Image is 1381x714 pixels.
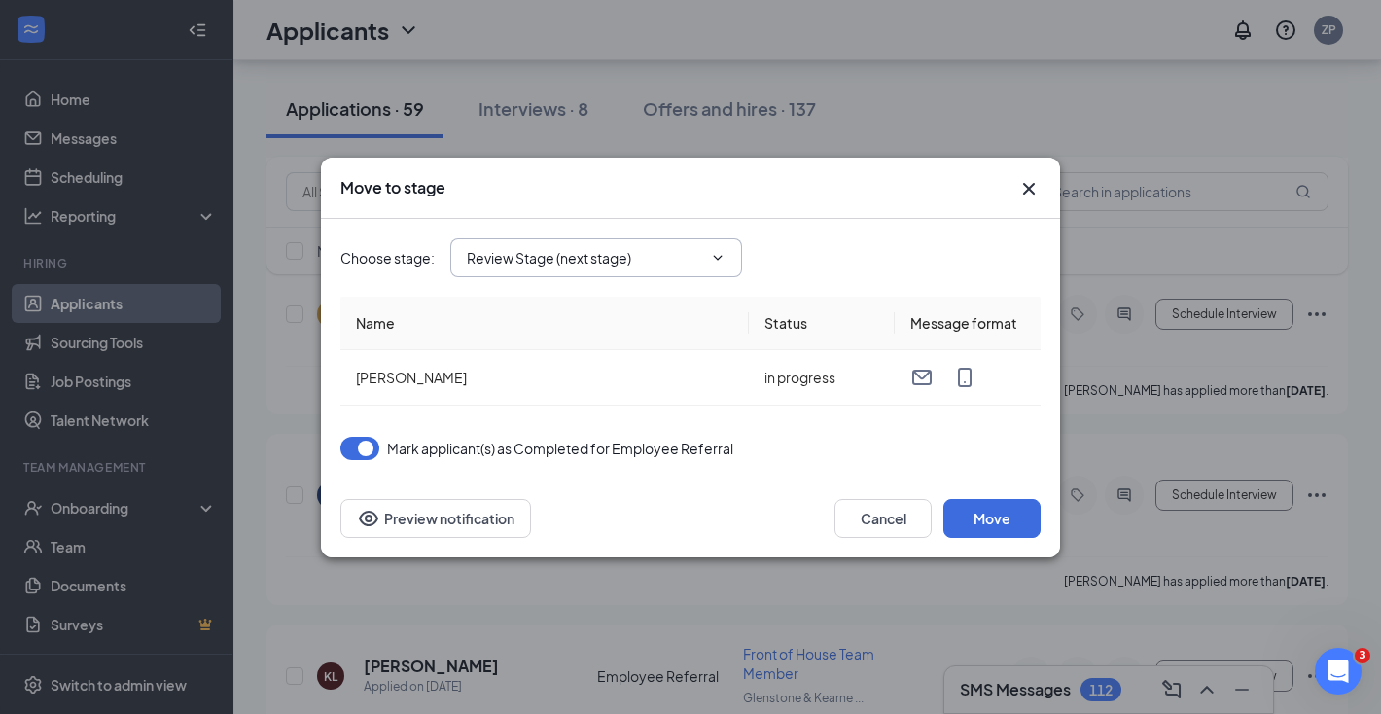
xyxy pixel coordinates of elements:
[834,499,932,538] button: Cancel
[340,177,445,198] h3: Move to stage
[340,297,749,350] th: Name
[895,297,1041,350] th: Message format
[1315,648,1362,695] iframe: Intercom live chat
[340,247,435,268] span: Choose stage :
[749,350,895,406] td: in progress
[1355,648,1370,663] span: 3
[910,366,934,389] svg: Email
[340,499,531,538] button: Preview notificationEye
[387,437,733,460] span: Mark applicant(s) as Completed for Employee Referral
[710,250,726,266] svg: ChevronDown
[749,297,895,350] th: Status
[1017,177,1041,200] button: Close
[356,369,467,386] span: [PERSON_NAME]
[943,499,1041,538] button: Move
[357,507,380,530] svg: Eye
[953,366,976,389] svg: MobileSms
[1017,177,1041,200] svg: Cross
